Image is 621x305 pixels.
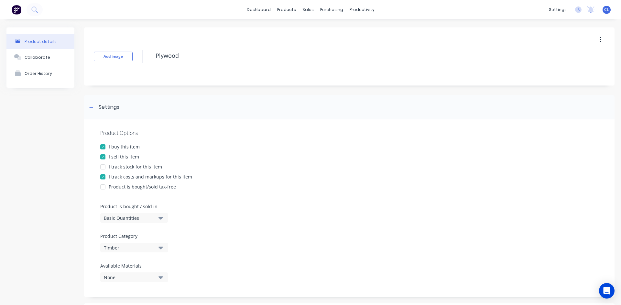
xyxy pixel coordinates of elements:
div: Settings [99,103,119,111]
label: Product Category [100,233,165,239]
div: None [104,274,156,281]
div: I sell this item [109,153,139,160]
div: settings [546,5,570,15]
span: CL [604,7,609,13]
button: Basic Quantities [100,213,168,223]
button: Collaborate [6,49,74,65]
button: None [100,272,168,282]
div: Product details [25,39,57,44]
div: I track stock for this item [109,163,162,170]
button: Order History [6,65,74,81]
div: Timber [104,244,156,251]
button: Timber [100,243,168,252]
div: Product Options [100,129,598,137]
button: Add image [94,52,133,61]
button: Product details [6,34,74,49]
textarea: Plywood [152,48,561,63]
img: Factory [12,5,21,15]
div: sales [299,5,317,15]
label: Product is bought / sold in [100,203,165,210]
div: I track costs and markups for this item [109,173,192,180]
div: I buy this item [109,143,140,150]
div: products [274,5,299,15]
div: Product is bought/sold tax-free [109,183,176,190]
a: dashboard [244,5,274,15]
div: purchasing [317,5,346,15]
div: Order History [25,71,52,76]
div: productivity [346,5,378,15]
div: Collaborate [25,55,50,60]
div: Basic Quantities [104,215,156,221]
div: Open Intercom Messenger [599,283,615,299]
label: Available Materials [100,262,168,269]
